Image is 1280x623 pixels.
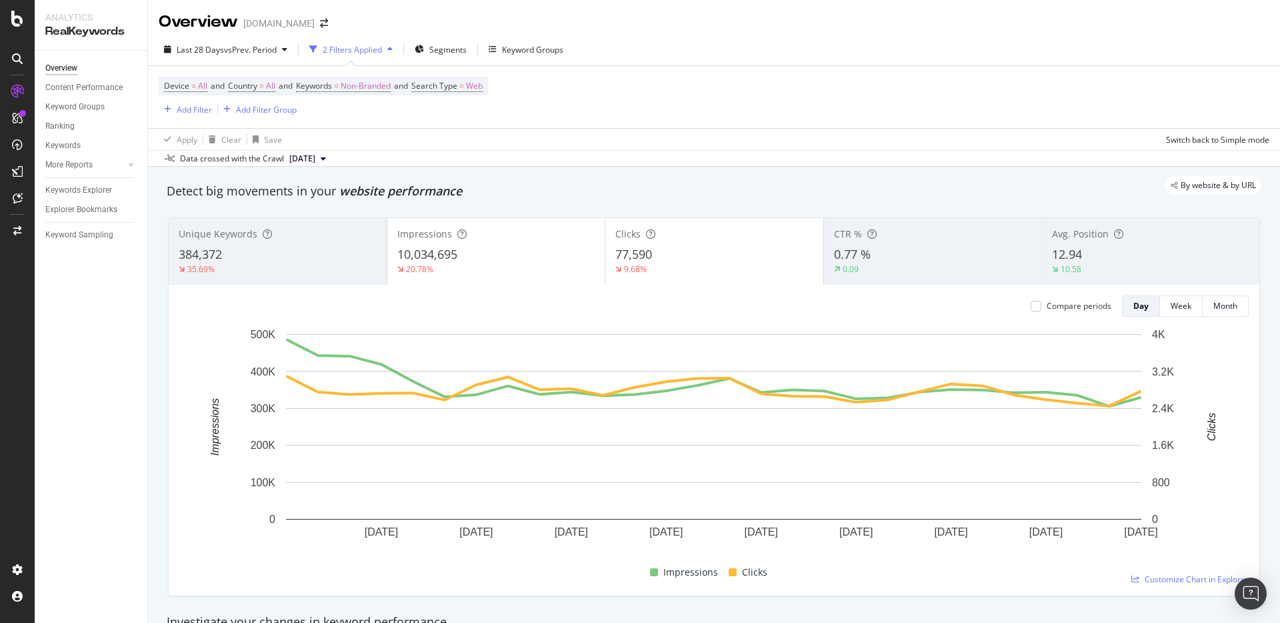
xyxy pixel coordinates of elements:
[221,134,241,145] div: Clear
[251,440,276,451] text: 200K
[224,44,277,55] span: vs Prev. Period
[365,526,398,538] text: [DATE]
[45,183,112,197] div: Keywords Explorer
[45,228,138,242] a: Keyword Sampling
[45,81,138,95] a: Content Performance
[177,44,224,55] span: Last 28 Days
[45,228,113,242] div: Keyword Sampling
[251,477,276,488] text: 100K
[45,61,77,75] div: Overview
[218,101,297,117] button: Add Filter Group
[45,183,138,197] a: Keywords Explorer
[269,514,275,525] text: 0
[45,100,105,114] div: Keyword Groups
[624,263,647,275] div: 9.68%
[1029,526,1063,538] text: [DATE]
[334,80,339,91] span: =
[1133,300,1149,311] div: Day
[502,44,563,55] div: Keyword Groups
[459,80,464,91] span: =
[397,227,452,240] span: Impressions
[1152,477,1170,488] text: 800
[459,526,493,538] text: [DATE]
[45,24,137,39] div: RealKeywords
[1052,246,1082,262] span: 12.94
[1161,129,1269,150] button: Switch back to Simple mode
[649,526,683,538] text: [DATE]
[180,153,284,165] div: Data crossed with the Crawl
[1206,413,1217,442] text: Clicks
[615,227,641,240] span: Clicks
[45,61,138,75] a: Overview
[843,263,859,275] div: 0.09
[839,526,873,538] text: [DATE]
[1213,300,1237,311] div: Month
[742,564,767,580] span: Clicks
[45,139,138,153] a: Keywords
[187,263,215,275] div: 35.69%
[251,329,276,340] text: 500K
[209,398,221,456] text: Impressions
[1152,329,1165,340] text: 4K
[615,246,652,262] span: 77,590
[203,129,241,150] button: Clear
[177,134,197,145] div: Apply
[483,39,569,60] button: Keyword Groups
[284,151,331,167] button: [DATE]
[164,80,189,91] span: Device
[228,80,257,91] span: Country
[1145,574,1249,585] span: Customize Chart in Explorer
[45,100,138,114] a: Keyword Groups
[251,366,276,377] text: 400K
[1152,514,1158,525] text: 0
[429,44,467,55] span: Segments
[179,328,1249,559] svg: A chart.
[834,246,871,262] span: 0.77 %
[159,129,197,150] button: Apply
[466,77,483,95] span: Web
[45,119,138,133] a: Ranking
[159,11,238,33] div: Overview
[264,134,282,145] div: Save
[341,77,391,95] span: Non-Branded
[296,80,332,91] span: Keywords
[259,80,264,91] span: =
[159,101,212,117] button: Add Filter
[1166,134,1269,145] div: Switch back to Simple mode
[397,246,457,262] span: 10,034,695
[1061,263,1081,275] div: 10.58
[745,526,778,538] text: [DATE]
[159,39,293,60] button: Last 28 DaysvsPrev. Period
[320,19,328,28] div: arrow-right-arrow-left
[45,139,81,153] div: Keywords
[45,81,123,95] div: Content Performance
[191,80,196,91] span: =
[243,17,315,30] div: [DOMAIN_NAME]
[45,119,75,133] div: Ranking
[304,39,398,60] button: 2 Filters Applied
[409,39,472,60] button: Segments
[45,11,137,24] div: Analytics
[1160,295,1203,317] button: Week
[394,80,408,91] span: and
[1124,526,1157,538] text: [DATE]
[1181,181,1256,189] span: By website & by URL
[1203,295,1249,317] button: Month
[1052,227,1109,240] span: Avg. Position
[279,80,293,91] span: and
[198,77,207,95] span: All
[251,403,276,414] text: 300K
[1171,300,1191,311] div: Week
[406,263,433,275] div: 20.78%
[45,203,138,217] a: Explorer Bookmarks
[211,80,225,91] span: and
[1152,403,1174,414] text: 2.4K
[663,564,718,580] span: Impressions
[45,158,125,172] a: More Reports
[1165,176,1261,195] div: legacy label
[45,158,93,172] div: More Reports
[555,526,588,538] text: [DATE]
[1047,300,1111,311] div: Compare periods
[323,44,382,55] div: 2 Filters Applied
